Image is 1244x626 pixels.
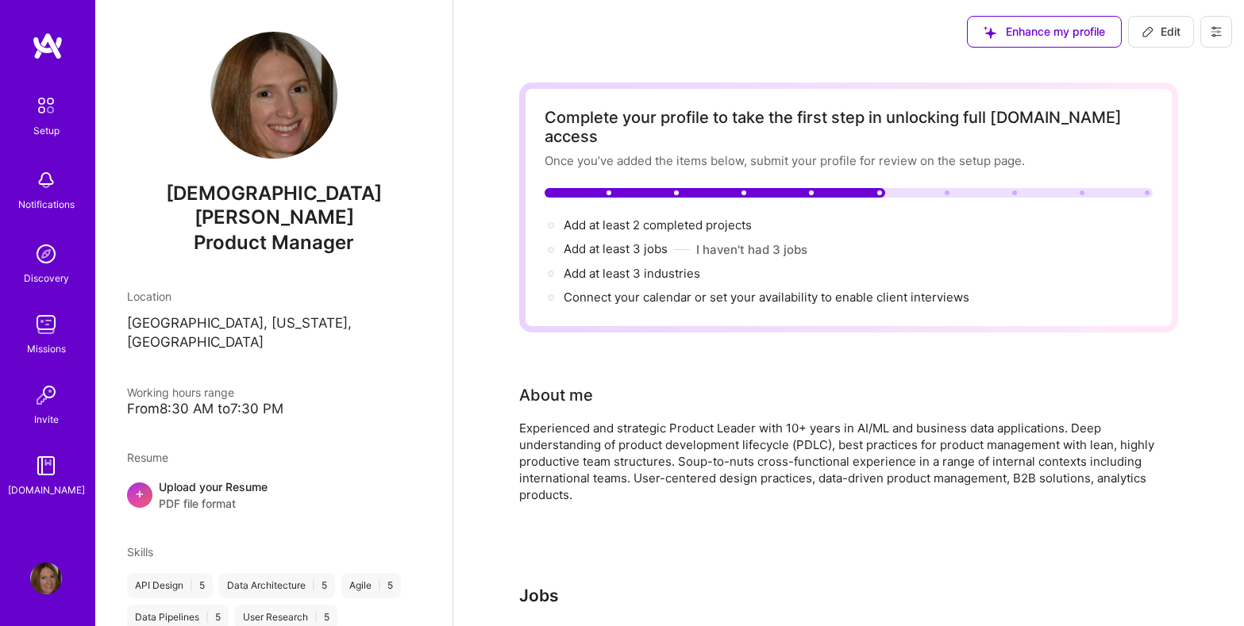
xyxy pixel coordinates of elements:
[519,383,593,407] div: About me
[127,314,421,352] p: [GEOGRAPHIC_DATA], [US_STATE], [GEOGRAPHIC_DATA]
[341,573,401,598] div: Agile 5
[127,545,153,559] span: Skills
[519,420,1154,503] div: Experienced and strategic Product Leader with 10+ years in AI/ML and business data applications. ...
[545,152,1153,169] div: Once you’ve added the items below, submit your profile for review on the setup page.
[29,89,63,122] img: setup
[34,411,59,428] div: Invite
[127,386,234,399] span: Working hours range
[159,478,268,512] div: Upload your Resume
[30,379,62,411] img: Invite
[159,495,268,512] span: PDF file format
[24,270,69,286] div: Discovery
[127,401,421,417] div: From 8:30 AM to 7:30 PM
[378,579,381,592] span: |
[967,16,1122,48] button: Enhance my profile
[32,32,64,60] img: logo
[194,231,354,254] span: Product Manager
[26,563,66,594] a: User Avatar
[8,482,85,498] div: [DOMAIN_NAME]
[1142,24,1180,40] span: Edit
[30,164,62,196] img: bell
[30,309,62,340] img: teamwork
[564,266,700,281] span: Add at least 3 industries
[219,573,335,598] div: Data Architecture 5
[206,611,209,624] span: |
[33,122,60,139] div: Setup
[27,340,66,357] div: Missions
[545,108,1153,146] div: Complete your profile to take the first step in unlocking full [DOMAIN_NAME] access
[18,196,75,213] div: Notifications
[210,32,337,159] img: User Avatar
[30,238,62,270] img: discovery
[984,24,1105,40] span: Enhance my profile
[30,563,62,594] img: User Avatar
[190,579,193,592] span: |
[1128,16,1194,48] button: Edit
[30,450,62,482] img: guide book
[984,26,996,39] i: icon SuggestedTeams
[127,288,421,305] div: Location
[564,217,752,232] span: Add at least 2 completed projects
[135,485,144,501] span: +
[564,241,668,256] span: Add at least 3 jobs
[127,451,168,464] span: Resume
[564,290,969,305] span: Connect your calendar or set your availability to enable client interviews
[314,611,318,624] span: |
[127,573,213,598] div: API Design 5
[312,579,315,592] span: |
[696,241,807,258] button: I haven't had 3 jobs
[127,182,421,229] span: [DEMOGRAPHIC_DATA][PERSON_NAME]
[519,586,1178,605] h3: Jobs
[127,478,421,512] div: +Upload your ResumePDF file format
